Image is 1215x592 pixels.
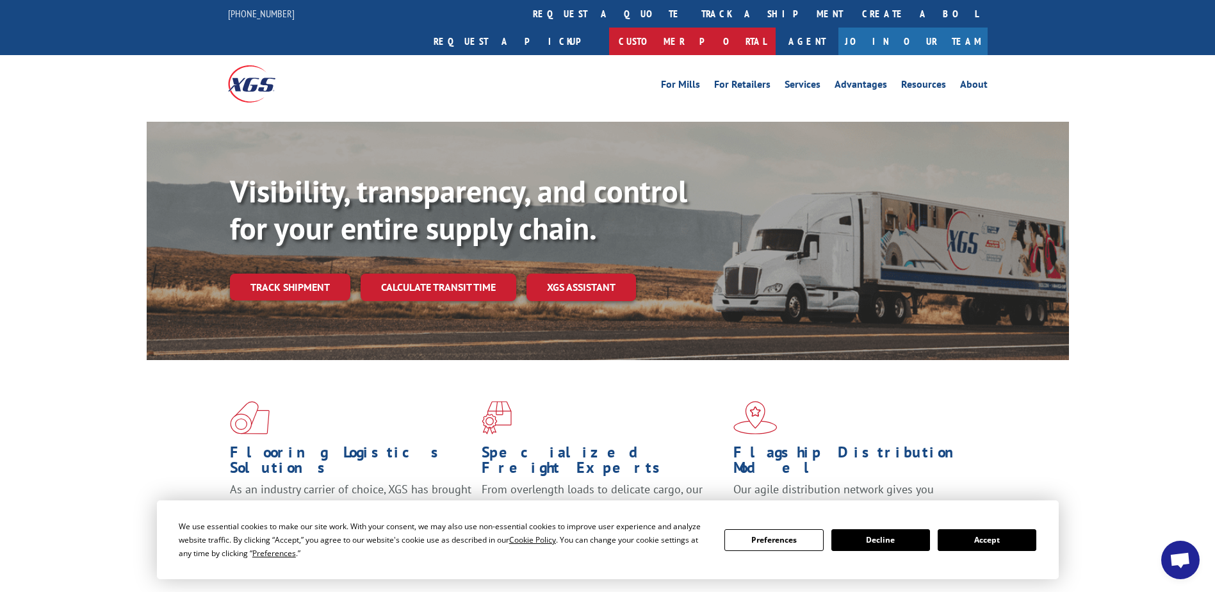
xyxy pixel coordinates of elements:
[831,529,930,551] button: Decline
[733,482,969,512] span: Our agile distribution network gives you nationwide inventory management on demand.
[609,28,776,55] a: Customer Portal
[733,445,975,482] h1: Flagship Distribution Model
[509,534,556,545] span: Cookie Policy
[960,79,988,94] a: About
[157,500,1059,579] div: Cookie Consent Prompt
[838,28,988,55] a: Join Our Team
[361,274,516,301] a: Calculate transit time
[230,274,350,300] a: Track shipment
[482,445,724,482] h1: Specialized Freight Experts
[776,28,838,55] a: Agent
[733,401,778,434] img: xgs-icon-flagship-distribution-model-red
[835,79,887,94] a: Advantages
[230,401,270,434] img: xgs-icon-total-supply-chain-intelligence-red
[901,79,946,94] a: Resources
[526,274,636,301] a: XGS ASSISTANT
[482,401,512,434] img: xgs-icon-focused-on-flooring-red
[1161,541,1200,579] div: Open chat
[938,529,1036,551] button: Accept
[785,79,820,94] a: Services
[230,171,687,248] b: Visibility, transparency, and control for your entire supply chain.
[252,548,296,559] span: Preferences
[724,529,823,551] button: Preferences
[230,482,471,527] span: As an industry carrier of choice, XGS has brought innovation and dedication to flooring logistics...
[179,520,709,560] div: We use essential cookies to make our site work. With your consent, we may also use non-essential ...
[228,7,295,20] a: [PHONE_NUMBER]
[661,79,700,94] a: For Mills
[714,79,771,94] a: For Retailers
[424,28,609,55] a: Request a pickup
[482,482,724,539] p: From overlength loads to delicate cargo, our experienced staff knows the best way to move your fr...
[230,445,472,482] h1: Flooring Logistics Solutions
